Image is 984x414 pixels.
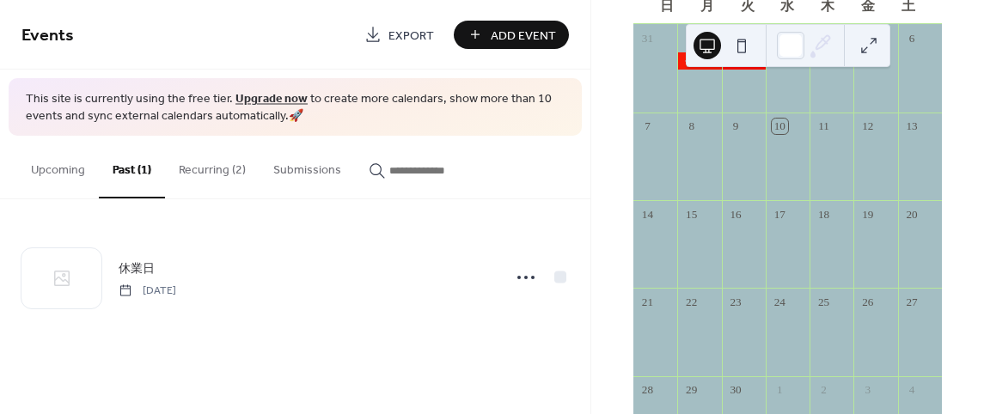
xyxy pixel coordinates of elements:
button: Past (1) [99,136,165,198]
div: 24 [772,295,787,310]
div: 1 [683,30,699,46]
a: Export [351,21,447,49]
div: 11 [816,119,831,134]
button: Upcoming [17,136,99,197]
div: 6 [904,30,920,46]
div: 28 [639,382,655,398]
div: 17 [772,206,787,222]
div: 31 [639,30,655,46]
div: 8 [683,119,699,134]
span: 休業日 [119,259,155,277]
button: Submissions [260,136,355,197]
span: [DATE] [119,283,176,298]
span: Export [388,27,434,45]
div: 7 [639,119,655,134]
button: Recurring (2) [165,136,260,197]
span: This site is currently using the free tier. to create more calendars, show more than 10 events an... [26,91,565,125]
div: 1 [772,382,787,398]
div: 13 [904,119,920,134]
div: 休業日 [677,52,721,70]
div: 30 [728,382,743,398]
div: 27 [904,295,920,310]
div: 10 [772,119,787,134]
div: 22 [683,295,699,310]
div: 16 [728,206,743,222]
div: 19 [860,206,876,222]
div: 25 [816,295,831,310]
a: Upgrade now [235,88,308,111]
span: Events [21,19,74,52]
div: 15 [683,206,699,222]
div: 2 [816,382,831,398]
div: 18 [816,206,831,222]
div: 9 [728,119,743,134]
div: 12 [860,119,876,134]
div: 23 [728,295,743,310]
div: 4 [904,382,920,398]
div: 26 [860,295,876,310]
a: 休業日 [119,259,155,278]
div: 20 [904,206,920,222]
button: Add Event [454,21,569,49]
div: 21 [639,295,655,310]
div: 3 [860,382,876,398]
div: 29 [683,382,699,398]
span: Add Event [491,27,556,45]
div: 14 [639,206,655,222]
